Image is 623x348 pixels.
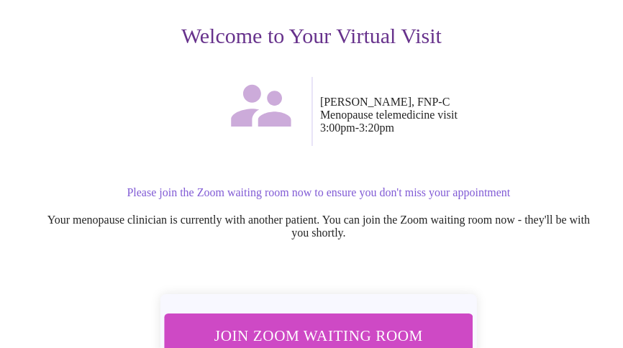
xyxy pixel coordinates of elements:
[37,214,600,239] p: Your menopause clinician is currently with another patient. You can join the Zoom waiting room no...
[23,24,600,48] h3: Welcome to Your Virtual Visit
[320,96,600,134] p: [PERSON_NAME], FNP-C Menopause telemedicine visit 3:00pm - 3:20pm
[37,186,600,199] p: Please join the Zoom waiting room now to ensure you don't miss your appointment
